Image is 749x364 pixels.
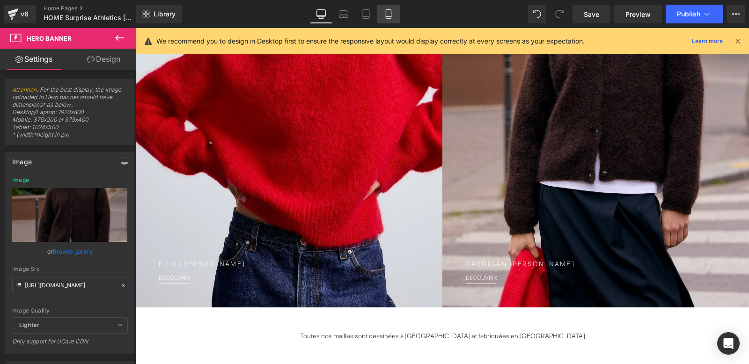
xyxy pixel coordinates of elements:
div: Image [12,177,29,183]
font: PULL [PERSON_NAME] [23,233,110,240]
div: Image [12,153,32,166]
div: v6 [19,8,30,20]
a: New Library [136,5,182,23]
span: Preview [625,9,651,19]
a: Browse gallery [53,243,93,260]
a: Mobile [377,5,400,23]
a: Laptop [332,5,355,23]
a: DÉCOUVRIR [23,248,54,253]
a: Design [70,49,138,70]
a: Home Pages [44,5,151,12]
span: HOME Surprise Athletics [DATE] [44,14,133,22]
a: Preview [614,5,662,23]
div: Open Intercom Messenger [717,332,740,355]
div: Only support for UCare CDN [12,338,127,351]
button: More [727,5,745,23]
div: Image Quality [12,307,127,314]
b: Lighter [19,321,39,328]
span: : For the best display, the image uploaded in Hero banner should have dimensions* as below: Deskt... [12,86,127,145]
div: or [12,247,127,256]
div: Image Src [12,266,127,272]
a: Learn more [688,36,727,47]
p: We recommend you to design in Desktop first to ensure the responsive layout would display correct... [156,36,585,46]
button: Redo [550,5,569,23]
span: Publish [677,10,700,18]
a: Desktop [310,5,332,23]
span: Hero Banner [27,35,72,42]
button: Undo [528,5,546,23]
p: CARDIGAN [PERSON_NAME] [330,232,591,242]
a: DÉCOUVRIR [330,248,361,253]
font: Toutes nos mailles sont dessinées à [GEOGRAPHIC_DATA] et fabriquées en [GEOGRAPHIC_DATA] [165,305,449,312]
a: Tablet [355,5,377,23]
span: Library [154,10,176,18]
input: Link [12,277,127,293]
span: Save [584,9,599,19]
button: Publish [666,5,723,23]
a: v6 [4,5,36,23]
a: Attention [12,86,37,93]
